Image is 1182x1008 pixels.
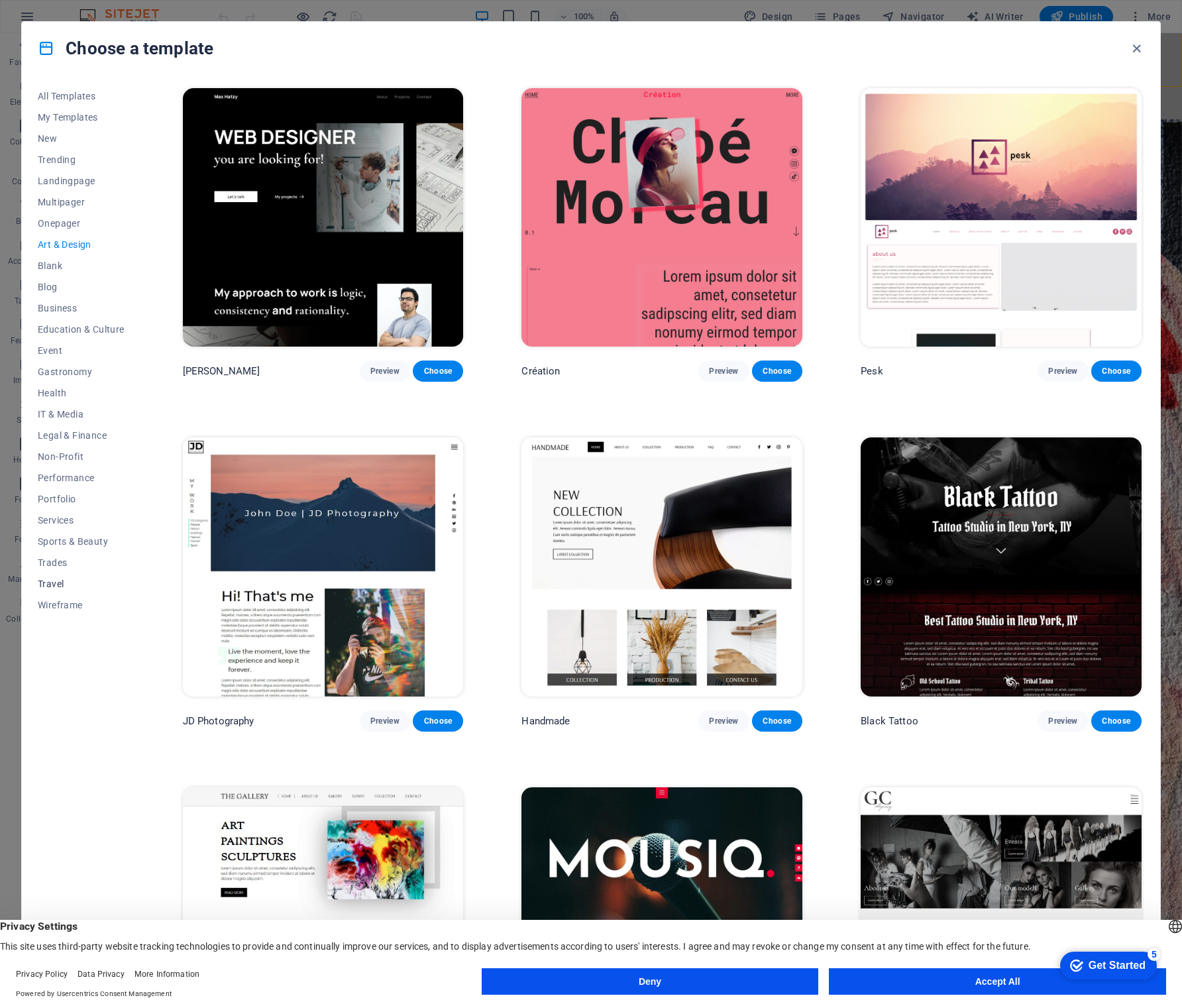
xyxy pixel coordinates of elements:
[38,388,125,398] span: Health
[38,494,125,504] span: Portfolio
[38,404,125,425] button: IT & Media
[752,361,802,382] button: Choose
[370,716,400,726] span: Preview
[413,710,463,732] button: Choose
[183,714,254,728] p: JD Photography
[38,91,125,101] span: All Templates
[38,536,125,547] span: Sports & Beauty
[1091,361,1142,382] button: Choose
[183,364,260,378] p: [PERSON_NAME]
[763,366,792,376] span: Choose
[752,710,802,732] button: Choose
[423,366,453,376] span: Choose
[521,88,802,347] img: Création
[38,319,125,340] button: Education & Culture
[38,361,125,382] button: Gastronomy
[38,340,125,361] button: Event
[1048,716,1077,726] span: Preview
[38,557,125,568] span: Trades
[38,345,125,356] span: Event
[38,600,125,610] span: Wireframe
[698,361,749,382] button: Preview
[38,467,125,488] button: Performance
[38,409,125,420] span: IT & Media
[38,515,125,526] span: Services
[38,579,125,589] span: Travel
[1102,366,1131,376] span: Choose
[183,88,464,347] img: Max Hatzy
[38,425,125,446] button: Legal & Finance
[38,112,125,123] span: My Templates
[521,714,570,728] p: Handmade
[38,510,125,531] button: Services
[1102,716,1131,726] span: Choose
[38,260,125,271] span: Blank
[39,15,96,27] div: Get Started
[38,488,125,510] button: Portfolio
[38,473,125,483] span: Performance
[38,552,125,573] button: Trades
[521,437,802,696] img: Handmade
[1038,710,1088,732] button: Preview
[1038,361,1088,382] button: Preview
[861,437,1142,696] img: Black Tattoo
[38,128,125,149] button: New
[38,282,125,292] span: Blog
[413,361,463,382] button: Choose
[360,361,410,382] button: Preview
[38,85,125,107] button: All Templates
[38,234,125,255] button: Art & Design
[38,594,125,616] button: Wireframe
[38,154,125,165] span: Trending
[11,7,107,34] div: Get Started 5 items remaining, 0% complete
[38,382,125,404] button: Health
[360,710,410,732] button: Preview
[38,430,125,441] span: Legal & Finance
[698,710,749,732] button: Preview
[370,366,400,376] span: Preview
[38,366,125,377] span: Gastronomy
[38,255,125,276] button: Blank
[38,218,125,229] span: Onepager
[38,446,125,467] button: Non-Profit
[38,573,125,594] button: Travel
[38,149,125,170] button: Trending
[38,239,125,250] span: Art & Design
[38,197,125,207] span: Multipager
[38,170,125,192] button: Landingpage
[423,716,453,726] span: Choose
[521,364,560,378] p: Création
[38,213,125,234] button: Onepager
[38,192,125,213] button: Multipager
[38,276,125,298] button: Blog
[709,716,738,726] span: Preview
[861,364,883,378] p: Pesk
[183,437,464,696] img: JD Photography
[1091,710,1142,732] button: Choose
[38,451,125,462] span: Non-Profit
[38,324,125,335] span: Education & Culture
[861,714,918,728] p: Black Tattoo
[38,303,125,313] span: Business
[38,38,213,59] h4: Choose a template
[38,176,125,186] span: Landingpage
[709,366,738,376] span: Preview
[98,3,111,16] div: 5
[763,716,792,726] span: Choose
[38,298,125,319] button: Business
[1048,366,1077,376] span: Preview
[38,107,125,128] button: My Templates
[861,88,1142,347] img: Pesk
[38,531,125,552] button: Sports & Beauty
[38,133,125,144] span: New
